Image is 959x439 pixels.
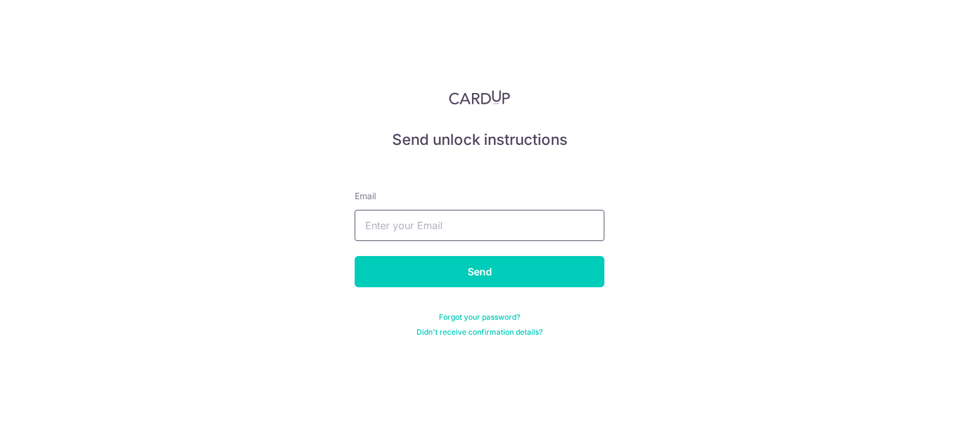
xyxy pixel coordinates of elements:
img: CardUp Logo [449,90,510,105]
a: Forgot your password? [439,312,520,322]
input: Enter your Email [355,210,604,241]
span: translation missing: en.devise.label.Email [355,190,376,201]
input: Send [355,256,604,287]
a: Didn't receive confirmation details? [416,327,543,337]
h5: Send unlock instructions [355,130,604,150]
